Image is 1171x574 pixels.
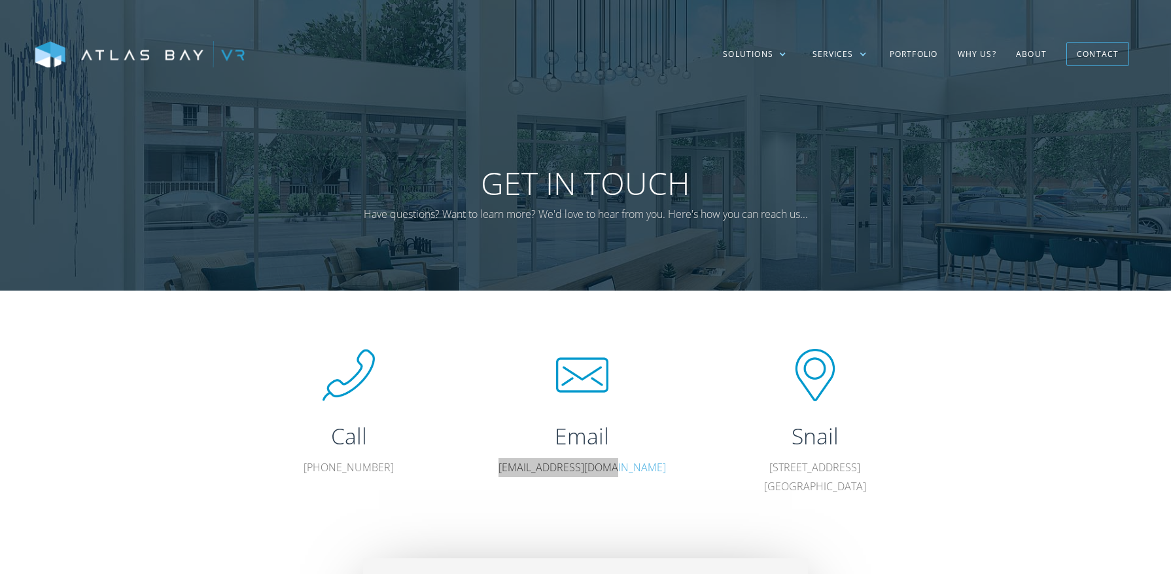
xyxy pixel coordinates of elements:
div: Contact [1077,44,1119,64]
a: Why US? [948,35,1006,73]
h2: Email [494,421,671,452]
div: Services [813,48,854,60]
p: Have questions? Want to learn more? We'd love to hear from you. Here's how you can reach us... [357,205,814,224]
a: [EMAIL_ADDRESS][DOMAIN_NAME] [498,460,666,475]
img: Atlas Bay VR Logo [35,41,245,69]
div: Solutions [710,35,799,73]
p: [PHONE_NUMBER] [260,458,437,477]
a: About [1006,35,1057,73]
a: Portfolio [880,35,948,73]
h2: Call [260,421,437,452]
p: [STREET_ADDRESS] [GEOGRAPHIC_DATA] [727,458,903,496]
h2: Snail [727,421,903,452]
div: Solutions [723,48,773,60]
a: Contact [1066,42,1129,66]
h1: Get In Touch [357,164,814,202]
div: Services [799,35,880,73]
